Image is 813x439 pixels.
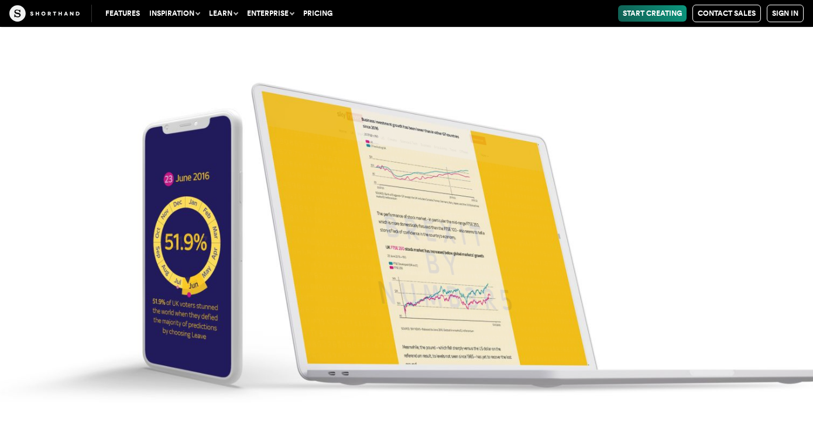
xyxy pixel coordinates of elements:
[101,5,145,22] a: Features
[299,5,337,22] a: Pricing
[204,5,242,22] button: Learn
[692,5,761,22] a: Contact Sales
[9,5,80,22] img: The Craft
[145,5,204,22] button: Inspiration
[242,5,299,22] button: Enterprise
[767,5,804,22] a: Sign in
[618,5,687,22] a: Start Creating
